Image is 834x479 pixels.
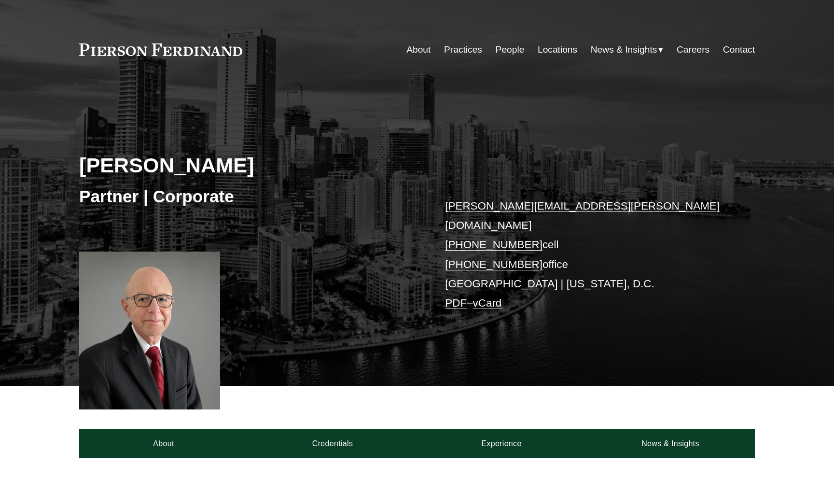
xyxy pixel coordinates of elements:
[79,153,417,178] h2: [PERSON_NAME]
[445,239,542,251] a: [PHONE_NUMBER]
[473,297,502,309] a: vCard
[591,42,657,58] span: News & Insights
[445,258,542,270] a: [PHONE_NUMBER]
[79,429,248,458] a: About
[677,41,709,59] a: Careers
[723,41,755,59] a: Contact
[538,41,577,59] a: Locations
[417,429,586,458] a: Experience
[445,197,726,313] p: cell office [GEOGRAPHIC_DATA] | [US_STATE], D.C. –
[444,41,482,59] a: Practices
[445,200,720,231] a: [PERSON_NAME][EMAIL_ADDRESS][PERSON_NAME][DOMAIN_NAME]
[79,186,417,207] h3: Partner | Corporate
[496,41,525,59] a: People
[445,297,467,309] a: PDF
[591,41,664,59] a: folder dropdown
[406,41,431,59] a: About
[248,429,417,458] a: Credentials
[586,429,755,458] a: News & Insights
